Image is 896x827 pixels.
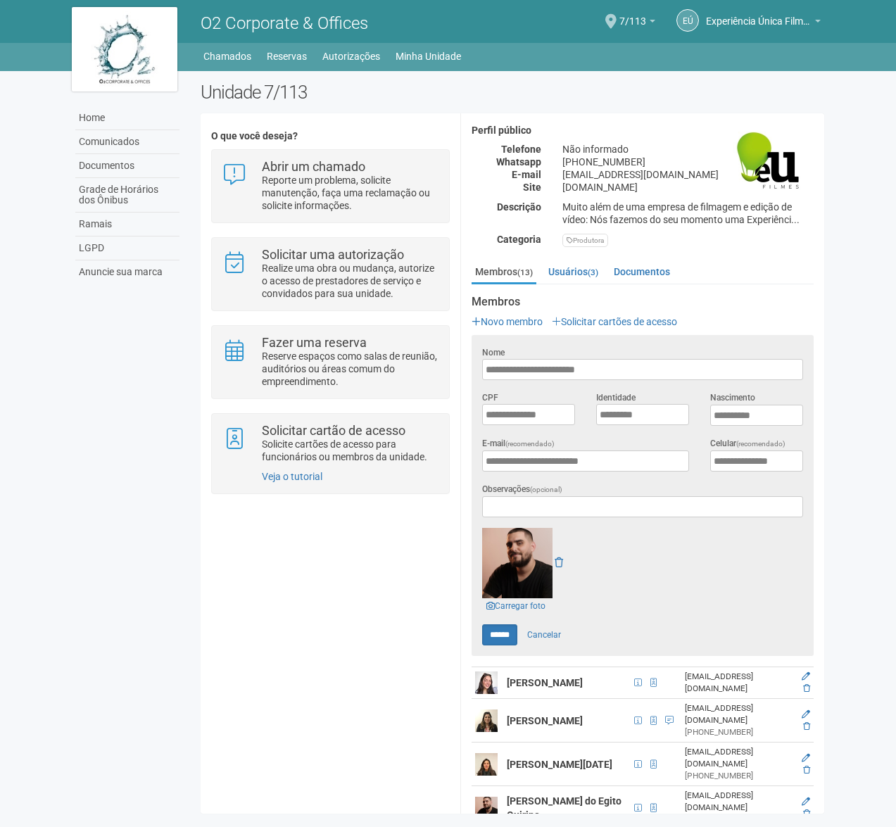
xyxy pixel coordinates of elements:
a: Editar membro [802,709,810,719]
a: Usuários(3) [545,261,602,282]
a: Documentos [610,261,674,282]
a: Grade de Horários dos Ônibus [75,178,179,213]
strong: Fazer uma reserva [262,335,367,350]
label: CPF [482,391,498,404]
a: Solicitar uma autorização Realize uma obra ou mudança, autorize o acesso de prestadores de serviç... [222,248,438,300]
strong: [PERSON_NAME] [507,715,583,726]
label: Celular [710,437,785,450]
a: Documentos [75,154,179,178]
small: (13) [517,267,533,277]
strong: [PERSON_NAME] [507,677,583,688]
div: [EMAIL_ADDRESS][DOMAIN_NAME] [685,790,790,814]
a: Editar membro [802,671,810,681]
h4: Perfil público [472,125,814,136]
p: Realize uma obra ou mudança, autorize o acesso de prestadores de serviço e convidados para sua un... [262,262,438,300]
span: (recomendado) [505,440,555,448]
div: [PHONE_NUMBER] [685,726,790,738]
a: Autorizações [322,46,380,66]
strong: Telefone [501,144,541,155]
span: (opcional) [530,486,562,493]
a: Veja o tutorial [262,471,322,482]
a: Excluir membro [803,809,810,819]
span: 7/113 [619,2,646,27]
label: Nascimento [710,391,755,404]
strong: Abrir um chamado [262,159,365,174]
strong: [PERSON_NAME] do Egito Quirino [507,795,621,821]
div: [PHONE_NUMBER] [685,814,790,826]
a: Fazer uma reserva Reserve espaços como salas de reunião, auditórios ou áreas comum do empreendime... [222,336,438,388]
a: Editar membro [802,797,810,807]
h2: Unidade 7/113 [201,82,825,103]
div: [PHONE_NUMBER] [552,156,824,168]
div: Muito além de uma empresa de filmagem e edição de vídeo: Nós fazemos do seu momento uma Experiênc... [552,201,824,226]
a: 7/113 [619,18,655,29]
div: [EMAIL_ADDRESS][DOMAIN_NAME] [685,746,790,770]
img: business.png [733,125,803,196]
p: Solicite cartões de acesso para funcionários ou membros da unidade. [262,438,438,463]
img: user.png [475,753,498,776]
a: Anuncie sua marca [75,260,179,284]
a: Solicitar cartões de acesso [552,316,677,327]
span: (recomendado) [736,440,785,448]
img: user.png [475,709,498,732]
p: Reserve espaços como salas de reunião, auditórios ou áreas comum do empreendimento. [262,350,438,388]
div: [EMAIL_ADDRESS][DOMAIN_NAME] [685,702,790,726]
img: logo.jpg [72,7,177,91]
a: Novo membro [472,316,543,327]
div: [EMAIL_ADDRESS][DOMAIN_NAME] [552,168,824,181]
div: [EMAIL_ADDRESS][DOMAIN_NAME] [685,671,790,695]
small: (3) [588,267,598,277]
a: Chamados [203,46,251,66]
strong: Site [523,182,541,193]
p: Reporte um problema, solicite manutenção, faça uma reclamação ou solicite informações. [262,174,438,212]
a: Membros(13) [472,261,536,284]
a: Remover [555,557,563,568]
img: user.png [475,671,498,694]
strong: Whatsapp [496,156,541,168]
a: Carregar foto [482,598,550,614]
strong: Membros [472,296,814,308]
img: user.png [475,797,498,819]
strong: Solicitar uma autorização [262,247,404,262]
a: Experiência Única Filmes [706,18,821,29]
a: Abrir um chamado Reporte um problema, solicite manutenção, faça uma reclamação ou solicite inform... [222,160,438,212]
div: [DOMAIN_NAME] [552,181,824,194]
a: Editar membro [802,753,810,763]
a: Cancelar [519,624,569,645]
label: Nome [482,346,505,359]
span: O2 Corporate & Offices [201,13,368,33]
strong: [PERSON_NAME][DATE] [507,759,612,770]
h4: O que você deseja? [211,131,450,141]
a: Excluir membro [803,683,810,693]
a: LGPD [75,236,179,260]
div: Produtora [562,234,608,247]
img: GetFile [482,528,553,598]
strong: E-mail [512,169,541,180]
a: Comunicados [75,130,179,154]
div: [PHONE_NUMBER] [685,770,790,782]
label: Observações [482,483,562,496]
a: Reservas [267,46,307,66]
strong: Descrição [497,201,541,213]
span: Experiência Única Filmes [706,2,812,27]
strong: Solicitar cartão de acesso [262,423,405,438]
a: Home [75,106,179,130]
a: Solicitar cartão de acesso Solicite cartões de acesso para funcionários ou membros da unidade. [222,424,438,463]
div: Não informado [552,143,824,156]
a: Excluir membro [803,721,810,731]
label: E-mail [482,437,555,450]
a: EÚ [676,9,699,32]
label: Identidade [596,391,636,404]
a: Ramais [75,213,179,236]
strong: Categoria [497,234,541,245]
a: Excluir membro [803,765,810,775]
a: Minha Unidade [396,46,461,66]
